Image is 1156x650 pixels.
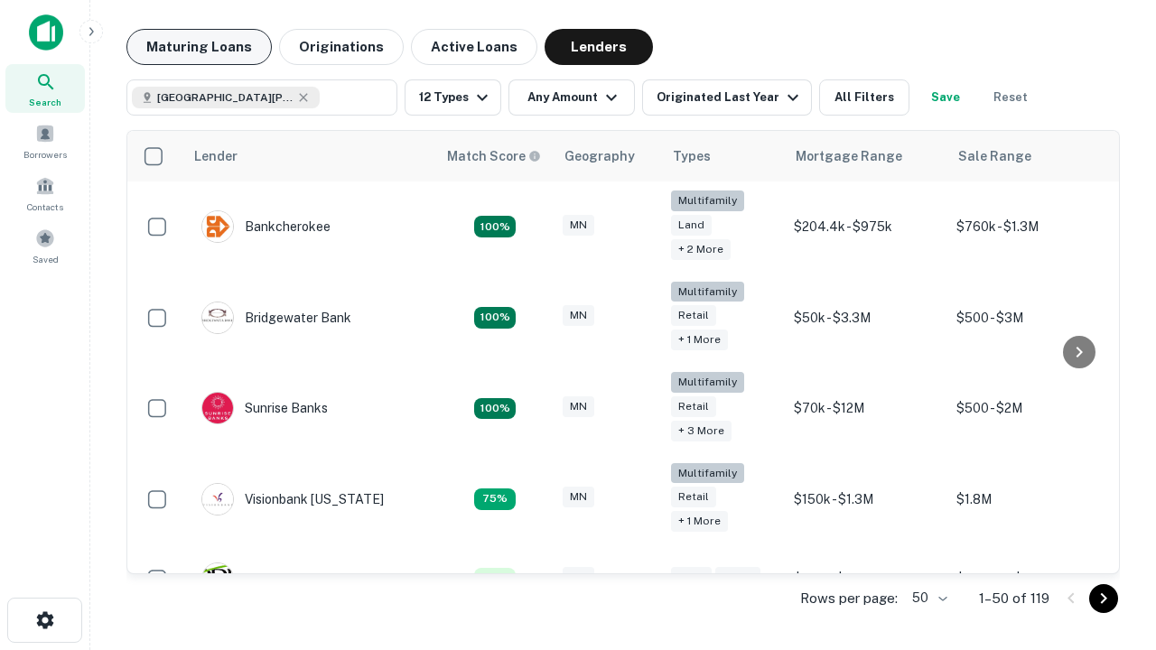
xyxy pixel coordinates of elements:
span: Borrowers [23,147,67,162]
img: picture [202,563,233,594]
th: Lender [183,131,436,181]
td: $760k - $1.3M [947,181,1110,273]
div: Land [671,215,712,236]
div: Retail [671,487,716,507]
div: Bankcherokee [201,210,331,243]
a: Borrowers [5,116,85,165]
span: Contacts [27,200,63,214]
td: $50k - $3.3M [785,273,947,364]
iframe: Chat Widget [1066,448,1156,534]
td: $3.1M - $16.1M [785,544,947,613]
div: Types [673,145,711,167]
div: Lender [194,145,238,167]
img: picture [202,302,233,333]
div: + 2 more [671,239,731,260]
td: $70k - $12M [785,363,947,454]
p: Rows per page: [800,588,898,609]
div: Retail [715,567,760,588]
a: Search [5,64,85,113]
th: Geography [554,131,662,181]
button: Save your search to get updates of matches that match your search criteria. [917,79,974,116]
div: Multifamily [671,463,744,484]
button: Any Amount [508,79,635,116]
button: Reset [982,79,1039,116]
button: 12 Types [405,79,501,116]
div: Matching Properties: 18, hasApolloMatch: undefined [474,216,516,237]
button: Originated Last Year [642,79,812,116]
span: Search [29,95,61,109]
button: Active Loans [411,29,537,65]
div: Mortgage Range [796,145,902,167]
img: capitalize-icon.png [29,14,63,51]
img: picture [202,393,233,423]
div: MN [563,396,594,417]
div: Multifamily [671,282,744,302]
th: Mortgage Range [785,131,947,181]
a: Contacts [5,169,85,218]
td: $500 - $3M [947,273,1110,364]
td: $394.7k - $3.6M [947,544,1110,613]
div: + 1 more [671,330,728,350]
a: Saved [5,221,85,270]
img: picture [202,211,233,242]
td: $500 - $2M [947,363,1110,454]
div: Matching Properties: 22, hasApolloMatch: undefined [474,307,516,329]
h6: Match Score [447,146,537,166]
button: Originations [279,29,404,65]
th: Types [662,131,785,181]
div: + 1 more [671,511,728,532]
td: $204.4k - $975k [785,181,947,273]
th: Capitalize uses an advanced AI algorithm to match your search with the best lender. The match sco... [436,131,554,181]
div: Sale Range [958,145,1031,167]
div: Originated Last Year [657,87,804,108]
div: MN [563,487,594,507]
button: Go to next page [1089,584,1118,613]
div: Matching Properties: 31, hasApolloMatch: undefined [474,398,516,420]
span: [GEOGRAPHIC_DATA][PERSON_NAME], [GEOGRAPHIC_DATA], [GEOGRAPHIC_DATA] [157,89,293,106]
div: Geography [564,145,635,167]
p: 1–50 of 119 [979,588,1049,609]
img: picture [202,484,233,515]
div: MN [563,305,594,326]
div: Retail [671,396,716,417]
div: Land [671,567,712,588]
div: + 3 more [671,421,732,441]
span: Saved [33,252,59,266]
div: Multifamily [671,190,744,211]
button: Maturing Loans [126,29,272,65]
th: Sale Range [947,131,1110,181]
button: All Filters [819,79,909,116]
div: MN [563,567,594,588]
div: Matching Properties: 13, hasApolloMatch: undefined [474,488,516,510]
div: MN [563,215,594,236]
div: 50 [905,585,950,611]
div: Bridgewater Bank [201,302,351,334]
div: [GEOGRAPHIC_DATA] [201,562,378,595]
div: Retail [671,305,716,326]
div: Matching Properties: 10, hasApolloMatch: undefined [474,568,516,590]
div: Capitalize uses an advanced AI algorithm to match your search with the best lender. The match sco... [447,146,541,166]
td: $150k - $1.3M [785,454,947,545]
div: Multifamily [671,372,744,393]
div: Visionbank [US_STATE] [201,483,384,515]
div: Sunrise Banks [201,392,328,424]
td: $1.8M [947,454,1110,545]
button: Lenders [545,29,653,65]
